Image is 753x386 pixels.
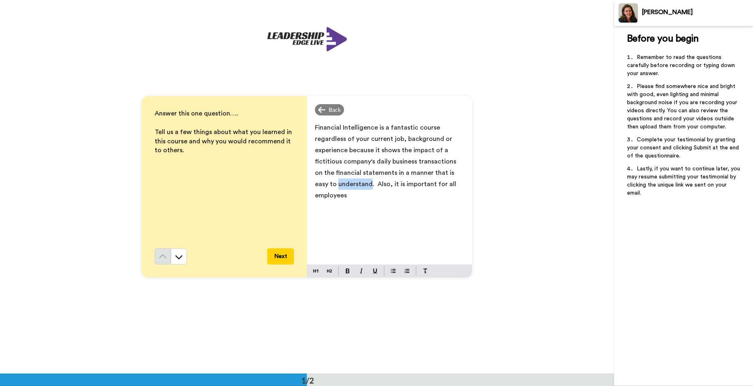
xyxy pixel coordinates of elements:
[619,3,638,23] img: Profile Image
[642,8,753,16] div: [PERSON_NAME]
[155,110,238,117] span: Answer this one question….
[315,104,344,115] div: Back
[327,268,332,274] img: heading-two-block.svg
[391,268,396,274] img: bulleted-block.svg
[627,84,739,130] span: Please find somewhere nice and bright with good, even lighting and minimal background noise if yo...
[423,269,428,273] img: clear-format.svg
[627,55,736,76] span: Remember to read the questions carefully before recording or typing down your answer.
[627,166,742,196] span: Lastly, if you want to continue later, you may resume submitting your testimonial by clicking the...
[155,129,294,154] span: Tell us a few things about what you learned in this course and why you would recommend it to others.
[315,124,458,199] span: Financial Intelligence is a fantastic course regardless of your current job, background or experi...
[627,34,698,44] span: Before you begin
[288,375,327,386] div: 1/2
[373,269,378,273] img: underline-mark.svg
[346,269,350,273] img: bold-mark.svg
[329,106,341,114] span: Back
[405,268,409,274] img: numbered-block.svg
[313,268,318,274] img: heading-one-block.svg
[267,248,294,264] button: Next
[627,137,740,159] span: Complete your testimonial by granting your consent and clicking Submit at the end of the question...
[360,269,363,273] img: italic-mark.svg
